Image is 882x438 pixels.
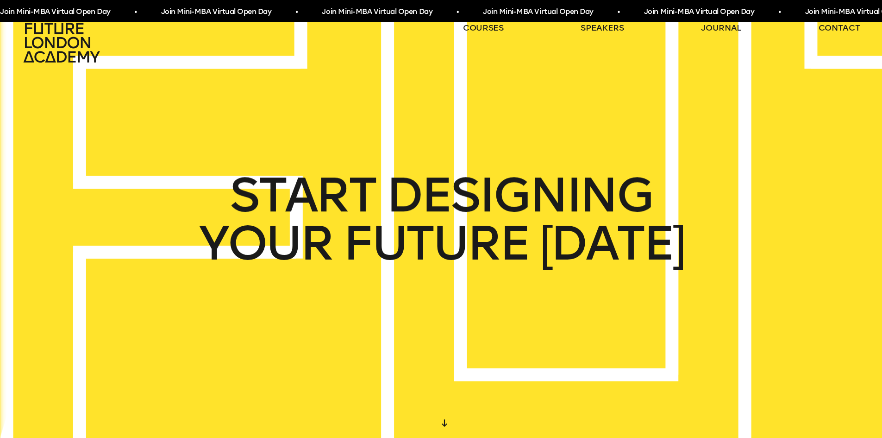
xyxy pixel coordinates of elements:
span: • [295,4,298,20]
span: • [778,4,781,20]
span: • [134,4,137,20]
span: START [229,171,375,219]
span: YOUR [198,219,332,267]
a: courses [463,22,504,33]
a: journal [701,22,741,33]
a: contact [819,22,860,33]
a: speakers [581,22,624,33]
span: DESIGNING [386,171,652,219]
span: FUTURE [343,219,529,267]
span: [DATE] [539,219,684,267]
span: • [457,4,459,20]
span: • [618,4,620,20]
